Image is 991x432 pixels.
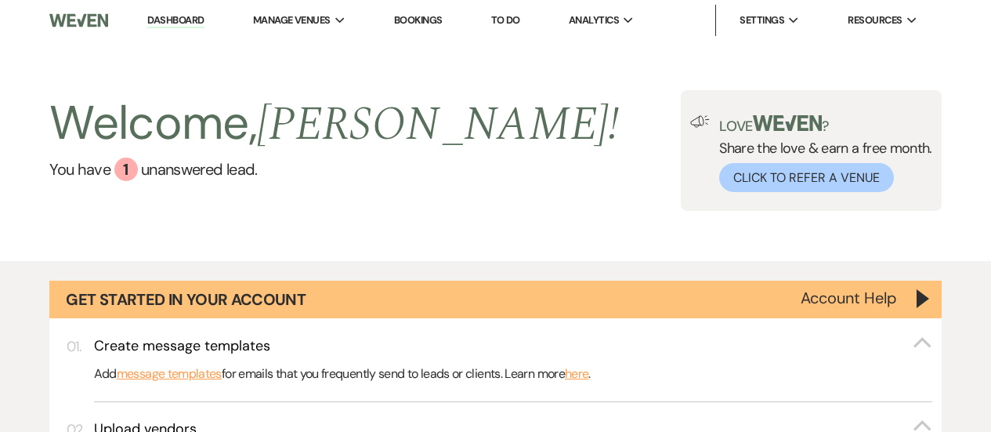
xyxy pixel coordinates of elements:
a: message templates [117,364,222,384]
img: Weven Logo [49,4,107,37]
h2: Welcome, [49,90,619,158]
a: To Do [491,13,520,27]
h3: Create message templates [94,336,270,356]
a: Dashboard [147,13,204,28]
div: 1 [114,158,138,181]
div: Share the love & earn a free month. [710,115,932,192]
button: Click to Refer a Venue [719,163,894,192]
a: here [565,364,588,384]
img: loud-speaker-illustration.svg [690,115,710,128]
p: Add for emails that you frequently send to leads or clients. Learn more . [94,364,933,384]
span: Manage Venues [253,13,331,28]
span: [PERSON_NAME] ! [257,89,619,161]
a: You have 1 unanswered lead. [49,158,619,181]
h1: Get Started in Your Account [66,289,306,310]
button: Account Help [801,290,897,306]
button: Create message templates [94,336,933,356]
img: weven-logo-green.svg [753,115,823,131]
p: Love ? [719,115,932,133]
span: Settings [740,13,784,28]
span: Analytics [569,13,619,28]
span: Resources [848,13,902,28]
a: Bookings [394,13,443,27]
